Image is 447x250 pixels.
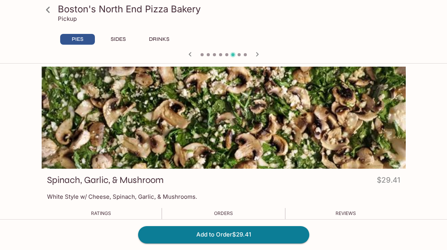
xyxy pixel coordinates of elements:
[336,210,356,216] span: Reviews
[142,34,177,45] button: DRINKS
[58,15,77,22] p: Pickup
[138,226,309,243] button: Add to Order$29.41
[336,218,356,225] p: 0
[214,210,233,216] span: Orders
[91,218,111,225] p: -
[58,3,403,15] h3: Boston's North End Pizza Bakery
[47,174,164,186] h3: Spinach, Garlic, & Mushroom
[60,34,95,45] button: PIES
[42,67,406,169] div: Spinach, Garlic, & Mushroom
[47,193,400,200] p: White Style w/ Cheese, Spinach, Garlic, & Mushrooms.
[101,34,136,45] button: SIDES
[377,174,400,189] h4: $29.41
[91,210,111,216] span: Ratings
